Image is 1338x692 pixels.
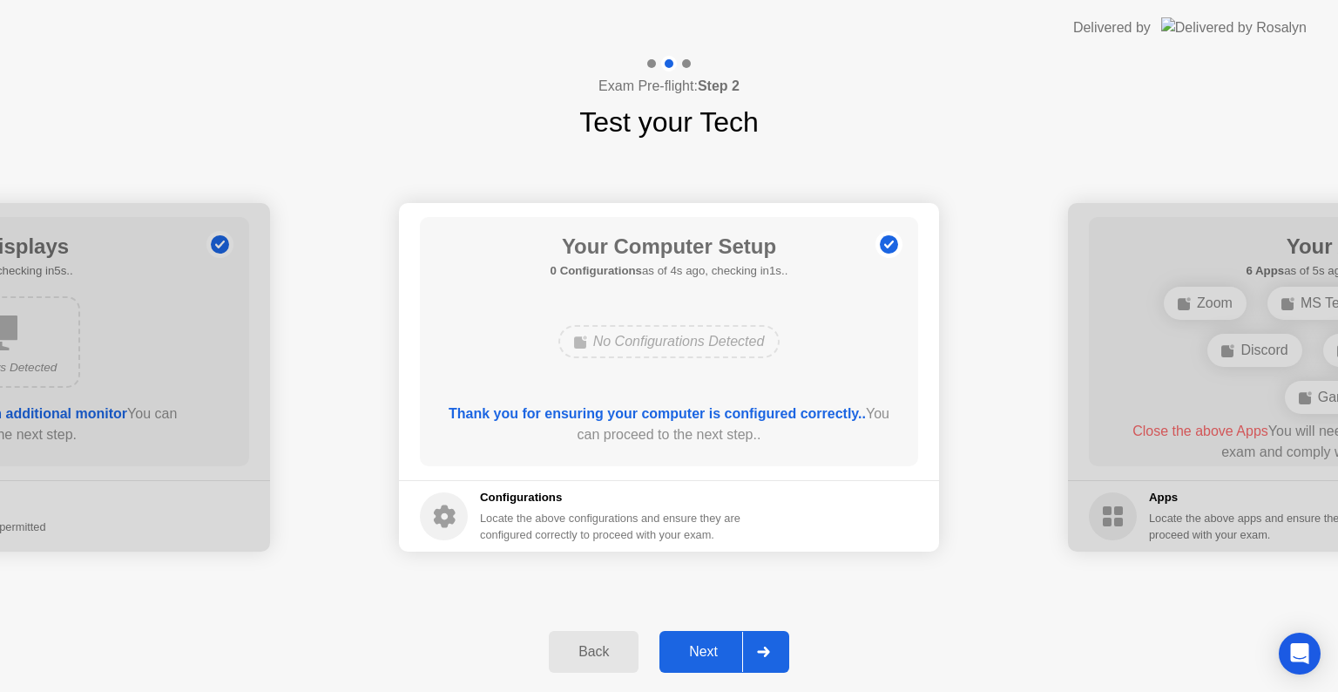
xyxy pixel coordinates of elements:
b: Step 2 [698,78,740,93]
button: Next [659,631,789,673]
b: Thank you for ensuring your computer is configured correctly.. [449,406,866,421]
h5: Configurations [480,489,744,506]
div: Open Intercom Messenger [1279,633,1321,675]
h5: as of 4s ago, checking in1s.. [551,262,788,280]
div: No Configurations Detected [558,325,780,358]
h4: Exam Pre-flight: [598,76,740,97]
div: Back [554,644,633,660]
h1: Your Computer Setup [551,231,788,262]
button: Back [549,631,639,673]
div: Delivered by [1073,17,1151,38]
b: 0 Configurations [551,264,642,277]
div: You can proceed to the next step.. [445,404,894,445]
img: Delivered by Rosalyn [1161,17,1307,37]
h1: Test your Tech [579,101,759,143]
div: Next [665,644,742,660]
div: Locate the above configurations and ensure they are configured correctly to proceed with your exam. [480,510,744,543]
